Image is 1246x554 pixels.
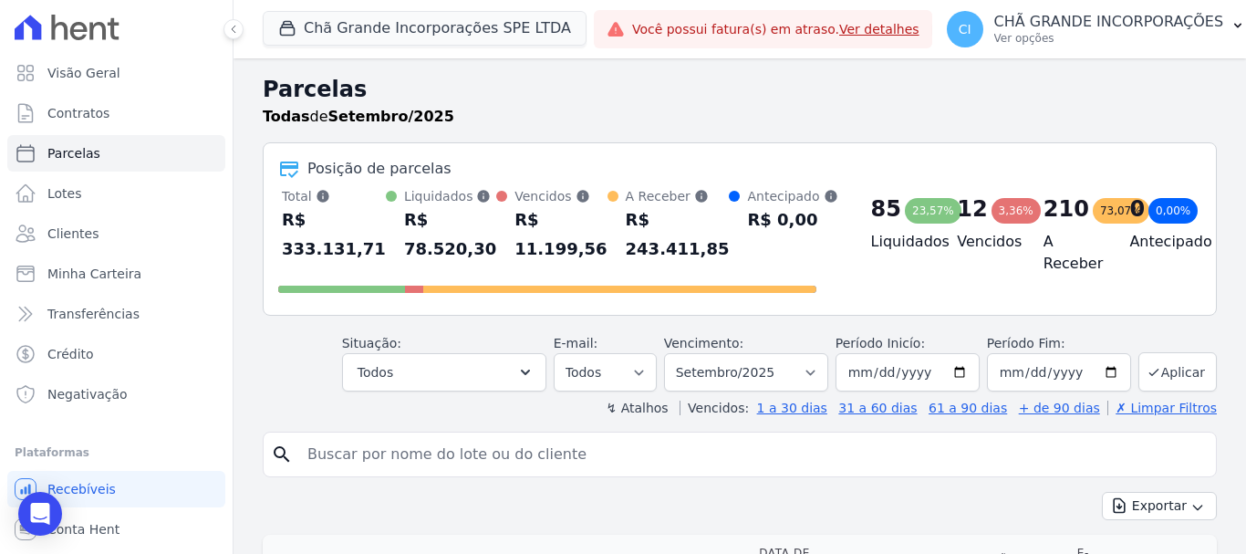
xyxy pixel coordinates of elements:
[957,194,987,224] div: 12
[263,108,310,125] strong: Todas
[838,401,917,415] a: 31 a 60 dias
[839,22,919,37] a: Ver detalhes
[994,31,1224,46] p: Ver opções
[606,401,668,415] label: ↯ Atalhos
[47,265,141,283] span: Minha Carteira
[15,442,218,464] div: Plataformas
[7,376,225,413] a: Negativação
[1129,194,1145,224] div: 0
[1019,401,1100,415] a: + de 90 dias
[7,511,225,548] a: Conta Hent
[836,336,925,350] label: Período Inicío:
[342,336,401,350] label: Situação:
[994,13,1224,31] p: CHÃ GRANDE INCORPORAÇÕES
[47,305,140,323] span: Transferências
[905,198,961,224] div: 23,57%
[1107,401,1217,415] a: ✗ Limpar Filtros
[992,198,1041,224] div: 3,36%
[7,95,225,131] a: Contratos
[7,55,225,91] a: Visão Geral
[1102,492,1217,520] button: Exportar
[1093,198,1149,224] div: 73,07%
[263,106,454,128] p: de
[271,444,293,465] i: search
[1129,231,1187,253] h4: Antecipado
[47,385,128,403] span: Negativação
[1148,198,1198,224] div: 0,00%
[47,184,82,203] span: Lotes
[514,205,607,264] div: R$ 11.199,56
[282,205,386,264] div: R$ 333.131,71
[871,194,901,224] div: 85
[7,296,225,332] a: Transferências
[632,20,919,39] span: Você possui fatura(s) em atraso.
[47,225,99,243] span: Clientes
[626,205,730,264] div: R$ 243.411,85
[307,158,452,180] div: Posição de parcelas
[987,334,1131,353] label: Período Fim:
[47,345,94,363] span: Crédito
[747,187,837,205] div: Antecipado
[959,23,971,36] span: CI
[47,480,116,498] span: Recebíveis
[1044,231,1101,275] h4: A Receber
[263,11,587,46] button: Chã Grande Incorporações SPE LTDA
[296,436,1209,473] input: Buscar por nome do lote ou do cliente
[514,187,607,205] div: Vencidos
[47,144,100,162] span: Parcelas
[871,231,929,253] h4: Liquidados
[626,187,730,205] div: A Receber
[7,135,225,172] a: Parcelas
[328,108,454,125] strong: Setembro/2025
[47,104,109,122] span: Contratos
[404,187,496,205] div: Liquidados
[263,73,1217,106] h2: Parcelas
[282,187,386,205] div: Total
[7,336,225,372] a: Crédito
[554,336,598,350] label: E-mail:
[957,231,1014,253] h4: Vencidos
[929,401,1007,415] a: 61 a 90 dias
[342,353,546,392] button: Todos
[7,215,225,252] a: Clientes
[358,361,393,383] span: Todos
[747,205,837,235] div: R$ 0,00
[47,64,120,82] span: Visão Geral
[757,401,827,415] a: 1 a 30 dias
[18,492,62,536] div: Open Intercom Messenger
[7,175,225,212] a: Lotes
[7,256,225,292] a: Minha Carteira
[664,336,743,350] label: Vencimento:
[47,520,119,538] span: Conta Hent
[1138,352,1217,392] button: Aplicar
[7,471,225,507] a: Recebíveis
[404,205,496,264] div: R$ 78.520,30
[680,401,749,415] label: Vencidos:
[1044,194,1089,224] div: 210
